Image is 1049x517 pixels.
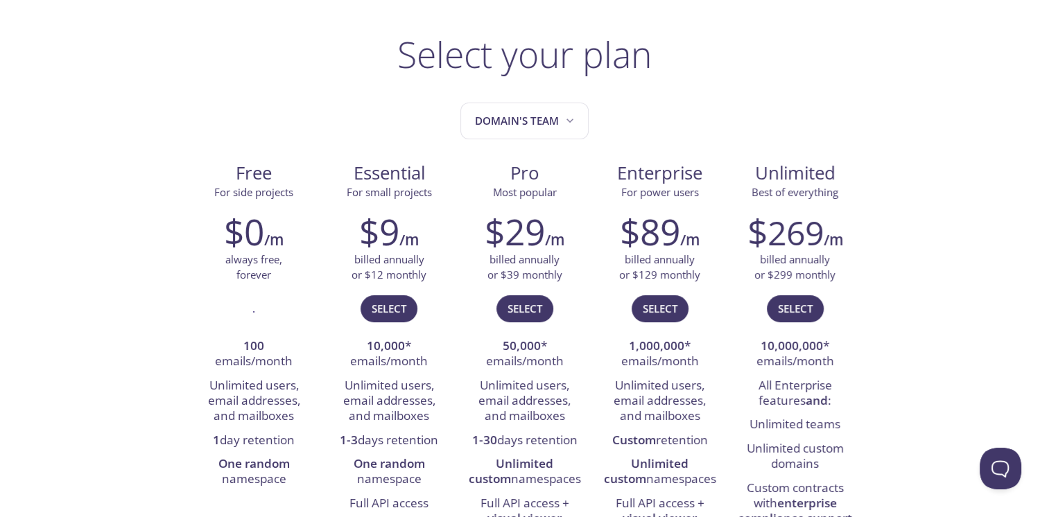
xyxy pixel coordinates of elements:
strong: 1,000,000 [629,338,684,353]
strong: 10,000,000 [761,338,823,353]
li: * emails/month [332,335,447,374]
li: days retention [467,429,582,453]
h2: $ [747,211,824,252]
li: namespaces [467,453,582,492]
span: Most popular [493,185,557,199]
p: billed annually or $39 monthly [487,252,562,282]
strong: Unlimited custom [604,455,689,487]
span: Select [643,299,677,317]
h6: /m [680,228,700,252]
li: Unlimited users, email addresses, and mailboxes [602,374,717,429]
p: billed annually or $299 monthly [754,252,835,282]
span: 269 [768,210,824,255]
li: Unlimited users, email addresses, and mailboxes [332,374,447,429]
strong: One random [354,455,425,471]
h2: $9 [359,211,399,252]
li: namespaces [602,453,717,492]
iframe: Help Scout Beacon - Open [980,448,1021,489]
button: Select [632,295,688,322]
span: Unlimited [755,161,835,185]
li: * emails/month [602,335,717,374]
span: For side projects [214,185,293,199]
span: Best of everything [752,185,838,199]
h1: Select your plan [397,33,652,75]
span: Free [198,161,311,185]
strong: One random [218,455,290,471]
span: For power users [621,185,699,199]
li: days retention [332,429,447,453]
li: Full API access [332,492,447,516]
li: namespace [197,453,311,492]
li: * emails/month [467,335,582,374]
h2: $0 [224,211,264,252]
span: Enterprise [603,161,716,185]
strong: 1 [213,432,220,448]
h2: $29 [485,211,545,252]
strong: 1-3 [340,432,358,448]
p: billed annually or $12 monthly [352,252,426,282]
h6: /m [264,228,284,252]
h6: /m [399,228,419,252]
li: * emails/month [738,335,852,374]
strong: 100 [243,338,264,353]
h6: /m [824,228,843,252]
span: Pro [468,161,581,185]
li: Unlimited users, email addresses, and mailboxes [467,374,582,429]
button: Select [496,295,553,322]
h6: /m [545,228,564,252]
li: Unlimited users, email addresses, and mailboxes [197,374,311,429]
button: Domain's team [460,103,589,139]
strong: Unlimited custom [469,455,554,487]
span: Essential [333,161,446,185]
strong: 10,000 [367,338,405,353]
span: Select [372,299,406,317]
h2: $89 [620,211,680,252]
span: Select [508,299,542,317]
li: retention [602,429,717,453]
li: Unlimited custom domains [738,437,852,477]
button: Select [361,295,417,322]
li: Unlimited teams [738,413,852,437]
li: All Enterprise features : [738,374,852,414]
li: emails/month [197,335,311,374]
p: always free, forever [225,252,282,282]
strong: Custom [612,432,656,448]
p: billed annually or $129 monthly [619,252,700,282]
strong: and [806,392,828,408]
span: For small projects [347,185,432,199]
li: namespace [332,453,447,492]
strong: 50,000 [503,338,541,353]
span: Domain's team [475,112,577,130]
span: Select [778,299,813,317]
button: Select [767,295,824,322]
li: day retention [197,429,311,453]
strong: 1-30 [472,432,497,448]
